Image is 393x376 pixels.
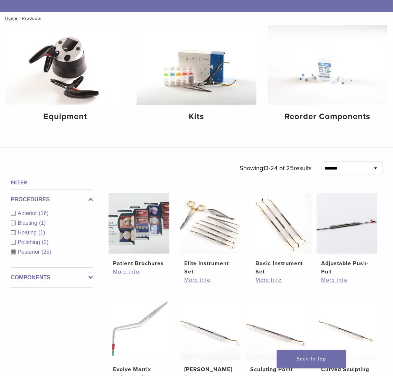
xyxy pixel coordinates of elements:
[109,299,169,360] img: Evolve Matrix Height Indicator (EMHI)
[18,210,39,216] span: Anterior
[255,276,307,284] a: More info
[321,276,373,284] a: More info
[142,110,251,123] h4: Kits
[268,25,387,105] img: Reorder Components
[11,110,120,123] h4: Equipment
[251,193,312,276] a: Basic Instrument SetBasic Instrument Set
[251,193,312,254] img: Basic Instrument Set
[39,210,48,216] span: (16)
[18,17,22,20] span: /
[41,249,51,255] span: (25)
[268,25,387,127] a: Reorder Components
[273,110,382,123] h4: Reorder Components
[137,25,256,127] a: Kits
[39,220,46,226] span: (1)
[137,25,256,105] img: Kits
[18,239,42,245] span: Polishing
[18,220,39,226] span: Blasting
[263,164,294,172] span: 13-24 of 25
[246,299,307,360] img: Sculpting Point (C2)
[180,193,241,254] img: Elite Instrument Set
[180,299,241,360] img: Clark Explorer (C1)
[184,276,236,284] a: More info
[180,193,241,276] a: Elite Instrument SetElite Instrument Set
[3,16,18,21] a: Home
[109,193,169,254] img: Patient Brochures
[109,193,169,268] a: Patient BrochuresPatient Brochures
[38,230,45,235] span: (1)
[11,195,93,204] label: Procedures
[240,161,311,176] p: Showing results
[317,299,377,360] img: Curved Sculpting Paddle (C3)
[11,179,93,187] h4: Filter
[42,239,49,245] span: (3)
[317,193,377,276] a: Adjustable Push-PullAdjustable Push-Pull
[277,350,346,368] a: Back To Top
[317,193,377,254] img: Adjustable Push-Pull
[184,259,236,276] h2: Elite Instrument Set
[6,25,125,105] img: Equipment
[255,259,307,276] h2: Basic Instrument Set
[321,259,373,276] h2: Adjustable Push-Pull
[113,268,165,276] a: More info
[18,230,38,235] span: Heating
[11,273,93,282] label: Components
[6,25,125,127] a: Equipment
[113,259,165,268] h2: Patient Brochures
[18,249,41,255] span: Posterior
